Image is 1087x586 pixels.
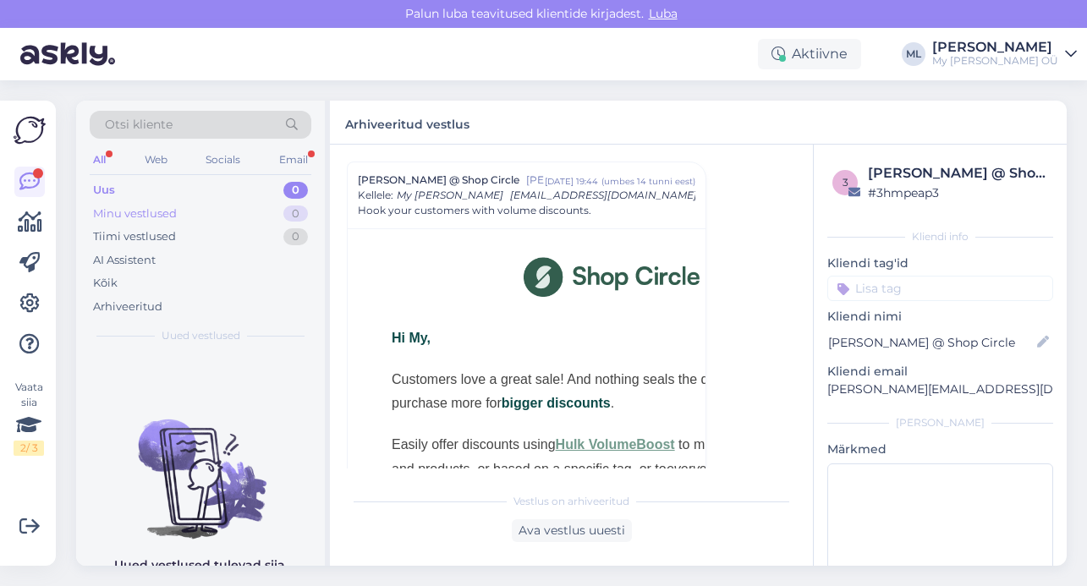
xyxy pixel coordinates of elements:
p: Uued vestlused tulevad siia. [114,556,288,574]
div: Email [276,149,311,171]
a: Hulk VolumeBoost [556,437,675,452]
div: Arhiveeritud [93,298,162,315]
div: All [90,149,109,171]
div: Web [141,149,171,171]
div: ( umbes 14 tunni eest ) [601,175,695,188]
div: Aktiivne [758,39,861,69]
div: 0 [283,205,308,222]
div: [PERSON_NAME] [827,415,1053,430]
span: Kellele : [358,189,393,201]
span: My [PERSON_NAME] [397,189,503,201]
p: Kliendi tag'id [827,255,1053,272]
div: Minu vestlused [93,205,177,222]
em: every [667,462,700,476]
span: Luba [644,6,683,21]
label: Arhiveeritud vestlus [345,111,469,134]
span: Hook your customers with volume discounts. [358,203,591,218]
div: Kõik [93,275,118,292]
div: 0 [283,228,308,245]
div: ML [902,42,925,66]
div: AI Assistent [93,252,156,269]
a: [PERSON_NAME]My [PERSON_NAME] OÜ [932,41,1077,68]
div: [PERSON_NAME] [932,41,1058,54]
span: Customers love a great sale! And nothing seals the deal like letting them purchase more for . [392,372,824,411]
span: [EMAIL_ADDRESS][DOMAIN_NAME] [510,189,697,201]
span: Uued vestlused [162,328,240,343]
div: Kliendi info [827,229,1053,244]
img: No chats [76,389,325,541]
input: Lisa nimi [828,333,1034,352]
p: Kliendi nimi [827,308,1053,326]
div: [PERSON_NAME] @ Shop Circle [868,163,1048,183]
span: [PERSON_NAME] @ Shop Circle [358,173,519,188]
span: [PERSON_NAME][EMAIL_ADDRESS][DOMAIN_NAME] [526,173,545,188]
span: Otsi kliente [105,116,173,134]
img: Askly Logo [14,114,46,146]
span: Vestlus on arhiveeritud [513,494,629,509]
strong: bigger discounts [502,396,611,410]
div: Ava vestlus uuesti [512,519,632,542]
p: Kliendi email [827,363,1053,381]
div: Tiimi vestlused [93,228,176,245]
div: # 3hmpeap3 [868,183,1048,202]
p: Märkmed [827,441,1053,458]
input: Lisa tag [827,276,1053,301]
div: [DATE] 19:44 [545,175,598,188]
div: 2 / 3 [14,441,44,456]
span: Hi My, [392,331,431,345]
div: 0 [283,182,308,199]
span: 3 [843,176,848,189]
span: Easily offer discounts using to multiple collections and products, or based on a specific tag, or... [392,437,807,501]
div: Socials [202,149,244,171]
div: Uus [93,182,115,199]
img: Shop Circle logo [524,257,700,297]
p: [PERSON_NAME][EMAIL_ADDRESS][DOMAIN_NAME] [827,381,1053,398]
div: Vaata siia [14,380,44,456]
div: My [PERSON_NAME] OÜ [932,54,1058,68]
